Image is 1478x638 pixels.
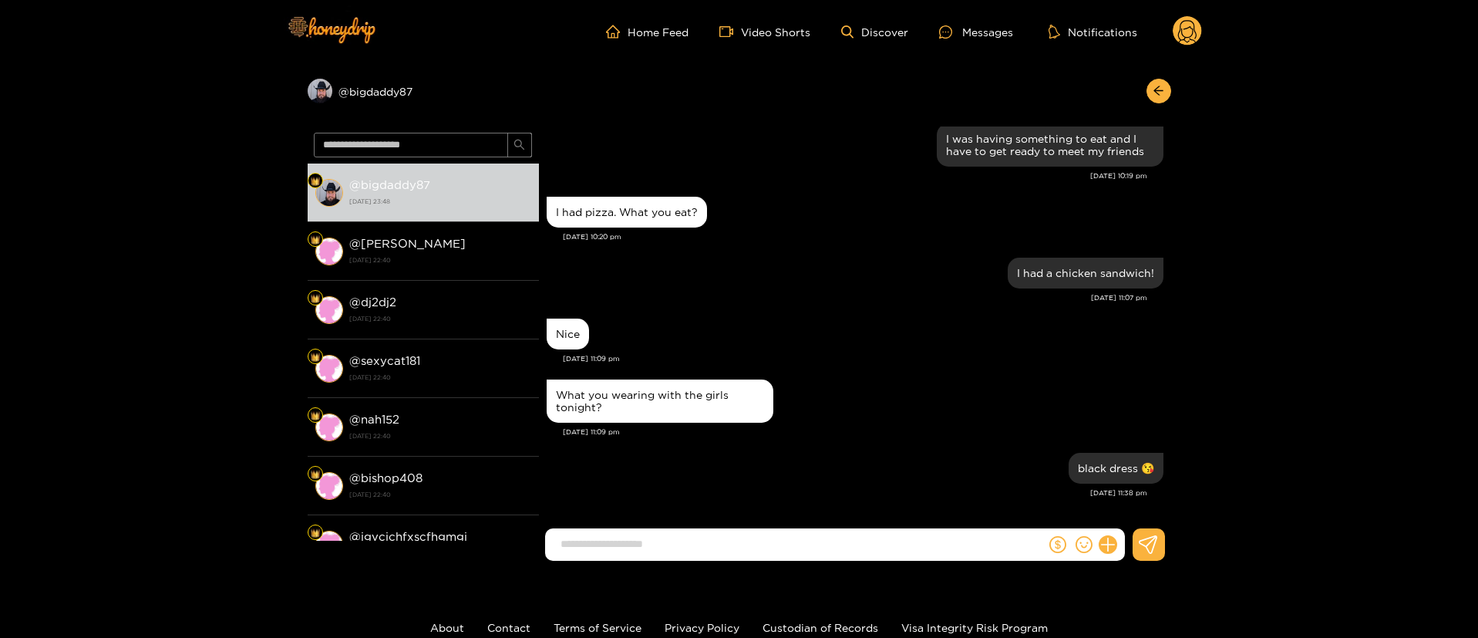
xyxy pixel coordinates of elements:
[349,237,466,250] strong: @ [PERSON_NAME]
[349,295,396,309] strong: @ dj2dj2
[349,312,531,326] strong: [DATE] 22:40
[554,622,641,633] a: Terms of Service
[315,355,343,383] img: conversation
[1078,462,1154,474] div: black dress 😘
[487,622,530,633] a: Contact
[315,238,343,265] img: conversation
[556,206,698,218] div: I had pizza. What you eat?
[563,427,1163,437] div: [DATE] 11:09 pm
[1049,536,1066,553] span: dollar
[311,470,320,479] img: Fan Level
[311,411,320,420] img: Fan Level
[349,194,531,208] strong: [DATE] 23:48
[1069,453,1163,484] div: Aug. 22, 11:38 pm
[547,319,589,349] div: Aug. 22, 11:09 pm
[939,23,1013,41] div: Messages
[901,622,1048,633] a: Visa Integrity Risk Program
[308,79,539,103] div: @bigdaddy87
[311,235,320,245] img: Fan Level
[719,25,741,39] span: video-camera
[547,170,1147,181] div: [DATE] 10:19 pm
[937,123,1163,167] div: Aug. 22, 10:19 pm
[315,472,343,500] img: conversation
[606,25,628,39] span: home
[1008,258,1163,289] div: Aug. 22, 11:07 pm
[311,177,320,186] img: Fan Level
[311,353,320,362] img: Fan Level
[1017,267,1154,279] div: I had a chicken sandwich!
[547,380,773,423] div: Aug. 22, 11:09 pm
[349,370,531,384] strong: [DATE] 22:40
[563,231,1163,242] div: [DATE] 10:20 pm
[547,488,1147,498] div: [DATE] 11:38 pm
[349,413,399,426] strong: @ nah152
[349,354,420,367] strong: @ sexycat181
[349,253,531,267] strong: [DATE] 22:40
[430,622,464,633] a: About
[349,429,531,443] strong: [DATE] 22:40
[1146,79,1171,103] button: arrow-left
[507,133,532,157] button: search
[665,622,739,633] a: Privacy Policy
[763,622,878,633] a: Custodian of Records
[606,25,688,39] a: Home Feed
[315,296,343,324] img: conversation
[315,179,343,207] img: conversation
[349,488,531,501] strong: [DATE] 22:40
[315,531,343,559] img: conversation
[556,328,580,340] div: Nice
[719,25,810,39] a: Video Shorts
[547,197,707,228] div: Aug. 22, 10:20 pm
[349,530,467,543] strong: @ jgvcjchfxscfhgmgj
[841,25,908,39] a: Discover
[513,139,525,152] span: search
[547,292,1147,303] div: [DATE] 11:07 pm
[1046,533,1069,556] button: dollar
[1076,536,1093,553] span: smile
[563,353,1163,364] div: [DATE] 11:09 pm
[311,294,320,303] img: Fan Level
[349,471,423,484] strong: @ bishop408
[349,178,430,191] strong: @ bigdaddy87
[556,389,764,414] div: What you wearing with the girls tonight?
[946,133,1154,157] div: I was having something to eat and I have to get ready to meet my friends
[1044,24,1142,39] button: Notifications
[315,414,343,441] img: conversation
[311,528,320,538] img: Fan Level
[1153,85,1164,98] span: arrow-left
